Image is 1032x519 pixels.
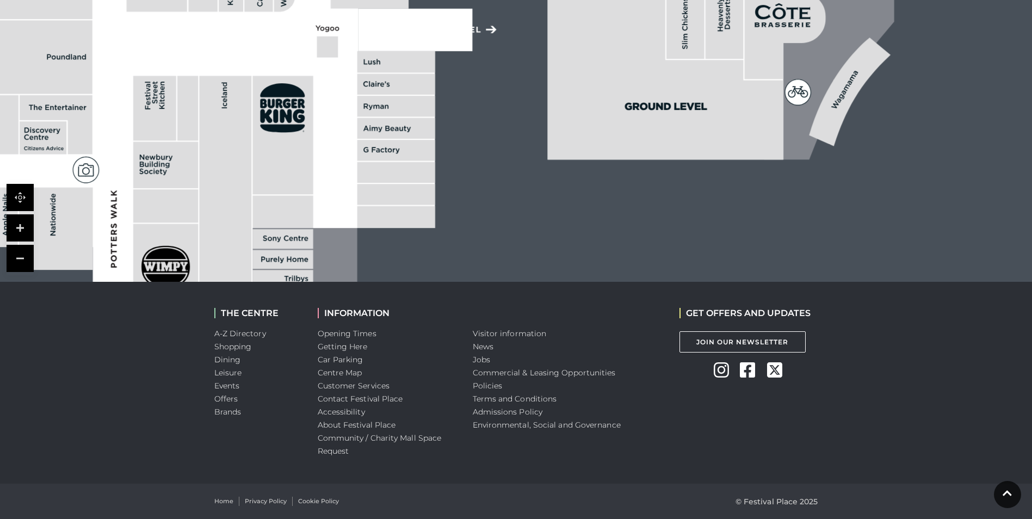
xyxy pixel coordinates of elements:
[214,407,242,417] a: Brands
[318,355,363,364] a: Car Parking
[473,394,557,404] a: Terms and Conditions
[318,381,390,391] a: Customer Services
[318,342,368,351] a: Getting Here
[318,394,403,404] a: Contact Festival Place
[473,420,621,430] a: Environmental, Social and Governance
[318,368,362,378] a: Centre Map
[473,381,503,391] a: Policies
[318,407,365,417] a: Accessibility
[679,331,806,353] a: Join Our Newsletter
[473,355,490,364] a: Jobs
[736,495,818,508] p: © Festival Place 2025
[214,368,242,378] a: Leisure
[214,308,301,318] h2: THE CENTRE
[214,394,238,404] a: Offers
[473,368,616,378] a: Commercial & Leasing Opportunities
[318,433,442,456] a: Community / Charity Mall Space Request
[214,342,252,351] a: Shopping
[214,381,240,391] a: Events
[214,355,241,364] a: Dining
[473,342,493,351] a: News
[214,497,233,506] a: Home
[318,308,456,318] h2: INFORMATION
[473,407,543,417] a: Admissions Policy
[473,329,547,338] a: Visitor information
[318,420,396,430] a: About Festival Place
[298,497,339,506] a: Cookie Policy
[245,497,287,506] a: Privacy Policy
[679,308,811,318] h2: GET OFFERS AND UPDATES
[318,329,376,338] a: Opening Times
[214,329,266,338] a: A-Z Directory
